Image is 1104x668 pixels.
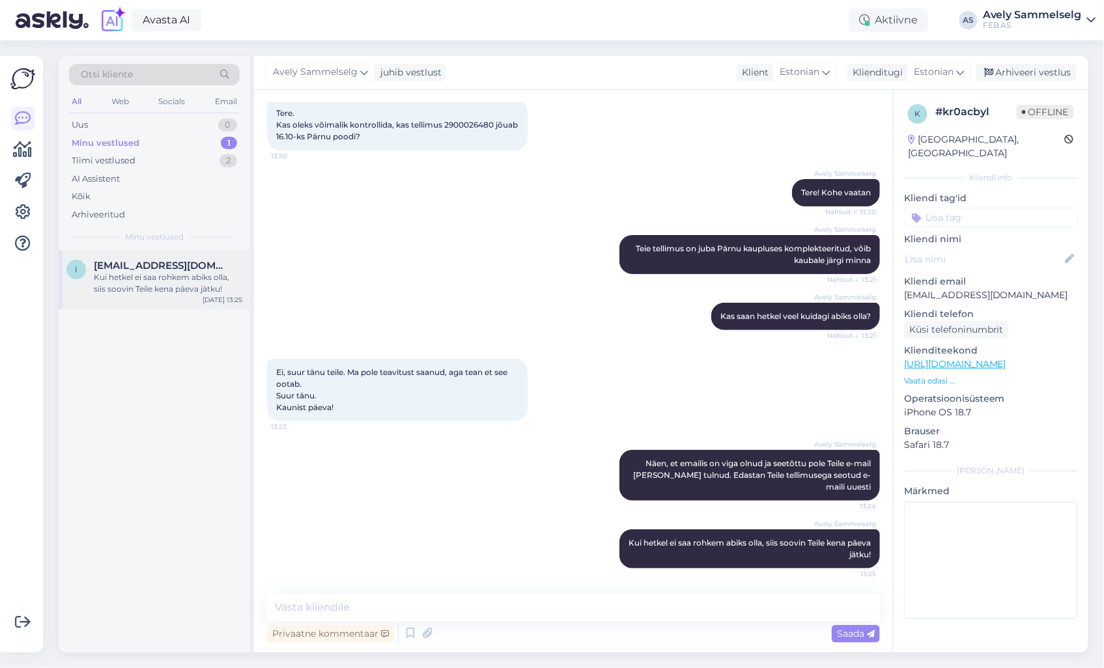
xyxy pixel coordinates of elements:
[375,66,442,79] div: juhib vestlust
[801,188,871,197] span: Tere! Kohe vaatan
[271,422,320,432] span: 13:23
[908,133,1065,160] div: [GEOGRAPHIC_DATA], [GEOGRAPHIC_DATA]
[904,307,1078,321] p: Kliendi telefon
[218,118,237,132] div: 0
[959,11,978,29] div: AS
[737,66,769,79] div: Klient
[75,264,78,274] span: I
[904,344,1078,357] p: Klienditeekond
[814,225,876,234] span: Avely Sammelselg
[847,66,903,79] div: Klienditugi
[827,331,876,341] span: Nähtud ✓ 13:21
[814,439,876,449] span: Avely Sammelselg
[904,392,1078,406] p: Operatsioonisüsteem
[983,10,1082,20] div: Avely Sammelselg
[837,628,875,639] span: Saada
[629,538,873,559] span: Kui hetkel ei saa rohkem abiks olla, siis soovin Teile kena päeva jätku!
[156,93,188,110] div: Socials
[10,66,35,91] img: Askly Logo
[273,65,358,79] span: Avely Sammelselg
[633,458,873,492] span: Näen, et emailis on viga olnud ja seetõttu pole Teile e-mail [PERSON_NAME] tulnud. Edastan Teile ...
[219,154,237,167] div: 2
[814,169,876,178] span: Avely Sammelselg
[271,151,320,161] span: 13:20
[914,65,954,79] span: Estonian
[827,569,876,579] span: 13:25
[904,232,1078,246] p: Kliendi nimi
[267,625,394,643] div: Privaatne kommentaar
[904,321,1009,339] div: Küsi telefoninumbrit
[904,358,1006,370] a: [URL][DOMAIN_NAME]
[904,438,1078,452] p: Safari 18.7
[94,260,229,271] span: Iirisnaaber@gmail.com
[827,501,876,511] span: 13:24
[94,271,242,295] div: Kui hetkel ei saa rohkem abiks olla, siis soovin Teile kena päeva jätku!
[72,208,125,221] div: Arhiveeritud
[72,190,91,203] div: Kõik
[81,68,133,81] span: Otsi kliente
[72,118,88,132] div: Uus
[904,208,1078,227] input: Lisa tag
[904,465,1078,477] div: [PERSON_NAME]
[849,8,928,32] div: Aktiivne
[72,154,135,167] div: Tiimi vestlused
[132,9,201,31] a: Avasta AI
[983,20,1082,31] div: FEB AS
[904,424,1078,438] p: Brauser
[904,406,1078,419] p: iPhone OS 18.7
[99,7,126,34] img: explore-ai
[780,65,819,79] span: Estonian
[212,93,240,110] div: Email
[1017,105,1074,119] span: Offline
[904,484,1078,498] p: Märkmed
[814,519,876,529] span: Avely Sammelselg
[636,244,873,265] span: Teie tellimus on juba Pärnu kaupluses komplekteeritud, võib kaubale järgi minna
[904,375,1078,387] p: Vaata edasi ...
[221,137,237,150] div: 1
[72,137,139,150] div: Minu vestlused
[915,109,921,118] span: k
[203,295,242,305] div: [DATE] 13:25
[814,292,876,302] span: Avely Sammelselg
[109,93,132,110] div: Web
[935,104,1017,120] div: # kr0acbyl
[905,252,1063,266] input: Lisa nimi
[125,231,184,243] span: Minu vestlused
[904,288,1078,302] p: [EMAIL_ADDRESS][DOMAIN_NAME]
[904,172,1078,184] div: Kliendi info
[276,108,520,141] span: Tere. Kas oleks võimalik kontrollida, kas tellimus 2900026480 jõuab 16.10-ks Pärnu poodi?
[720,311,871,321] span: Kas saan hetkel veel kuidagi abiks olla?
[276,367,509,412] span: Ei, suur tänu teile. Ma pole teavitust saanud, aga tean et see ootab. Suur tänu. Kaunist päeva!
[72,173,120,186] div: AI Assistent
[69,93,84,110] div: All
[825,207,876,217] span: Nähtud ✓ 13:20
[976,64,1077,81] div: Arhiveeri vestlus
[904,191,1078,205] p: Kliendi tag'id
[904,275,1078,288] p: Kliendi email
[827,275,876,285] span: Nähtud ✓ 13:21
[983,10,1096,31] a: Avely SammelselgFEB AS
